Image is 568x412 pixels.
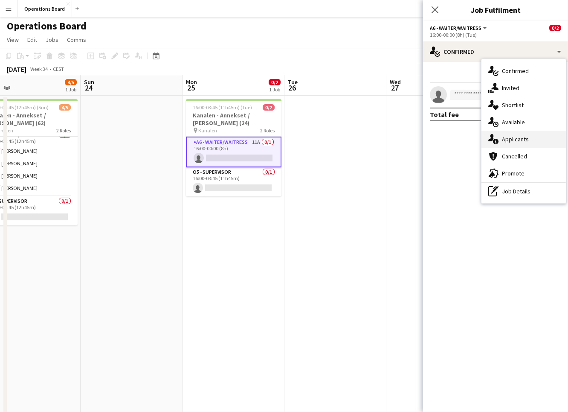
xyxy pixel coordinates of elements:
[7,65,26,73] div: [DATE]
[481,62,566,79] div: Confirmed
[186,111,281,127] h3: Kanalen - Annekset / [PERSON_NAME] (24)
[481,79,566,96] div: Invited
[269,86,280,93] div: 1 Job
[186,99,281,196] app-job-card: 16:00-03:45 (11h45m) (Tue)0/2Kanalen - Annekset / [PERSON_NAME] (24) Kanalen2 RolesA6 - WAITER/WA...
[185,83,197,93] span: 25
[193,104,252,111] span: 16:00-03:45 (11h45m) (Tue)
[288,78,298,86] span: Tue
[84,78,94,86] span: Sun
[430,110,459,119] div: Total fee
[65,86,76,93] div: 1 Job
[53,66,64,72] div: CEST
[260,127,275,134] span: 2 Roles
[56,127,71,134] span: 2 Roles
[481,131,566,148] div: Applicants
[27,36,37,44] span: Edit
[481,114,566,131] div: Available
[287,83,298,93] span: 26
[430,32,561,38] div: 16:00-00:00 (8h) (Tue)
[269,79,281,85] span: 0/2
[198,127,217,134] span: Kanalen
[186,137,281,167] app-card-role: A6 - WAITER/WAITRESS11A0/116:00-00:00 (8h)
[24,34,41,45] a: Edit
[42,34,62,45] a: Jobs
[59,104,71,111] span: 4/5
[67,36,86,44] span: Comms
[423,4,568,15] h3: Job Fulfilment
[186,78,197,86] span: Mon
[481,183,566,200] div: Job Details
[481,165,566,182] div: Promote
[28,66,49,72] span: Week 34
[390,78,401,86] span: Wed
[186,167,281,196] app-card-role: O5 - SUPERVISOR0/116:00-03:45 (11h45m)
[7,36,19,44] span: View
[423,41,568,62] div: Confirmed
[83,83,94,93] span: 24
[263,104,275,111] span: 0/2
[549,25,561,31] span: 0/2
[46,36,58,44] span: Jobs
[64,34,90,45] a: Comms
[7,20,87,32] h1: Operations Board
[481,148,566,165] div: Cancelled
[388,83,401,93] span: 27
[430,25,488,31] button: A6 - WAITER/WAITRESS
[3,34,22,45] a: View
[481,96,566,114] div: Shortlist
[430,25,481,31] span: A6 - WAITER/WAITRESS
[17,0,72,17] button: Operations Board
[65,79,77,85] span: 4/5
